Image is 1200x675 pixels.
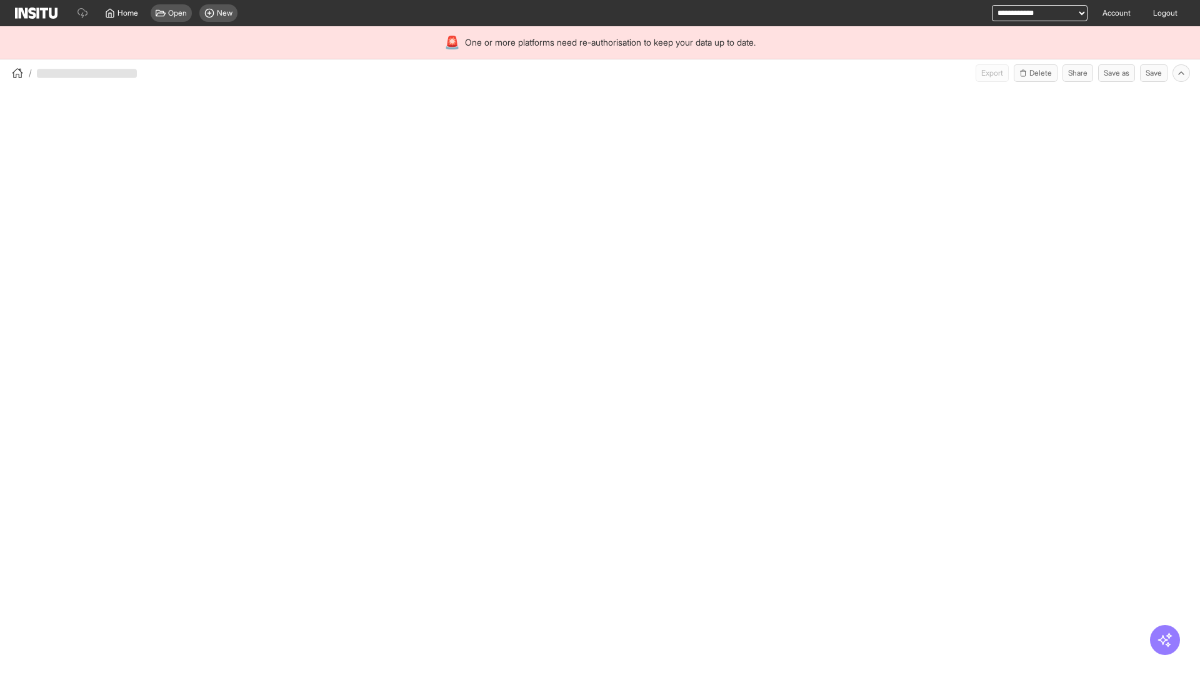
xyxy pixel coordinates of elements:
[15,7,57,19] img: Logo
[168,8,187,18] span: Open
[976,64,1009,82] button: Export
[1098,64,1135,82] button: Save as
[1014,64,1057,82] button: Delete
[976,64,1009,82] span: Can currently only export from Insights reports.
[1062,64,1093,82] button: Share
[29,67,32,79] span: /
[1140,64,1167,82] button: Save
[117,8,138,18] span: Home
[217,8,232,18] span: New
[444,34,460,51] div: 🚨
[465,36,756,49] span: One or more platforms need re-authorisation to keep your data up to date.
[10,66,32,81] button: /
